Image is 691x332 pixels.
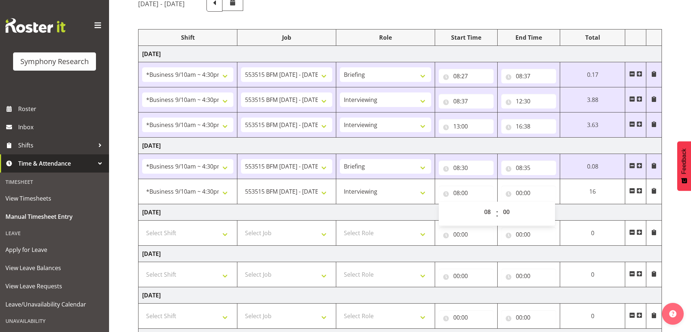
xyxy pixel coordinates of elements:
input: Click to select... [439,94,494,108]
td: 0 [560,262,625,287]
td: 0 [560,221,625,246]
td: 3.63 [560,112,625,138]
a: View Leave Balances [2,259,107,277]
span: Inbox [18,122,105,133]
td: [DATE] [138,138,662,154]
span: Apply for Leave [5,244,104,255]
input: Click to select... [501,119,556,134]
div: Symphony Research [20,56,89,67]
div: Timesheet [2,174,107,189]
input: Click to select... [501,227,556,242]
span: View Timesheets [5,193,104,204]
span: View Leave Balances [5,262,104,273]
span: Leave/Unavailability Calendar [5,299,104,310]
input: Click to select... [439,69,494,83]
td: 0 [560,304,625,329]
td: [DATE] [138,46,662,62]
input: Click to select... [501,269,556,283]
span: : [496,205,498,223]
input: Click to select... [501,310,556,325]
input: Click to select... [439,310,494,325]
input: Click to select... [501,94,556,108]
img: help-xxl-2.png [669,310,676,317]
span: View Leave Requests [5,281,104,292]
div: Start Time [439,33,494,42]
td: 3.88 [560,87,625,112]
button: Feedback - Show survey [677,141,691,191]
input: Click to select... [439,119,494,134]
div: Shift [142,33,233,42]
span: Roster [18,103,105,114]
input: Click to select... [439,186,494,200]
div: Job [241,33,332,42]
img: Rosterit website logo [5,18,65,33]
td: [DATE] [138,246,662,262]
input: Click to select... [439,227,494,242]
td: 0.08 [560,154,625,179]
a: Manual Timesheet Entry [2,207,107,226]
div: Unavailability [2,313,107,328]
td: 16 [560,179,625,204]
td: [DATE] [138,204,662,221]
input: Click to select... [501,69,556,83]
div: End Time [501,33,556,42]
a: Apply for Leave [2,241,107,259]
input: Click to select... [439,269,494,283]
input: Click to select... [501,161,556,175]
span: Manual Timesheet Entry [5,211,104,222]
div: Leave [2,226,107,241]
input: Click to select... [439,161,494,175]
span: Feedback [681,149,687,174]
td: 0.17 [560,62,625,87]
a: View Leave Requests [2,277,107,295]
span: Shifts [18,140,95,151]
div: Total [564,33,621,42]
a: Leave/Unavailability Calendar [2,295,107,313]
span: Time & Attendance [18,158,95,169]
div: Role [340,33,431,42]
td: [DATE] [138,287,662,304]
input: Click to select... [501,186,556,200]
a: View Timesheets [2,189,107,207]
